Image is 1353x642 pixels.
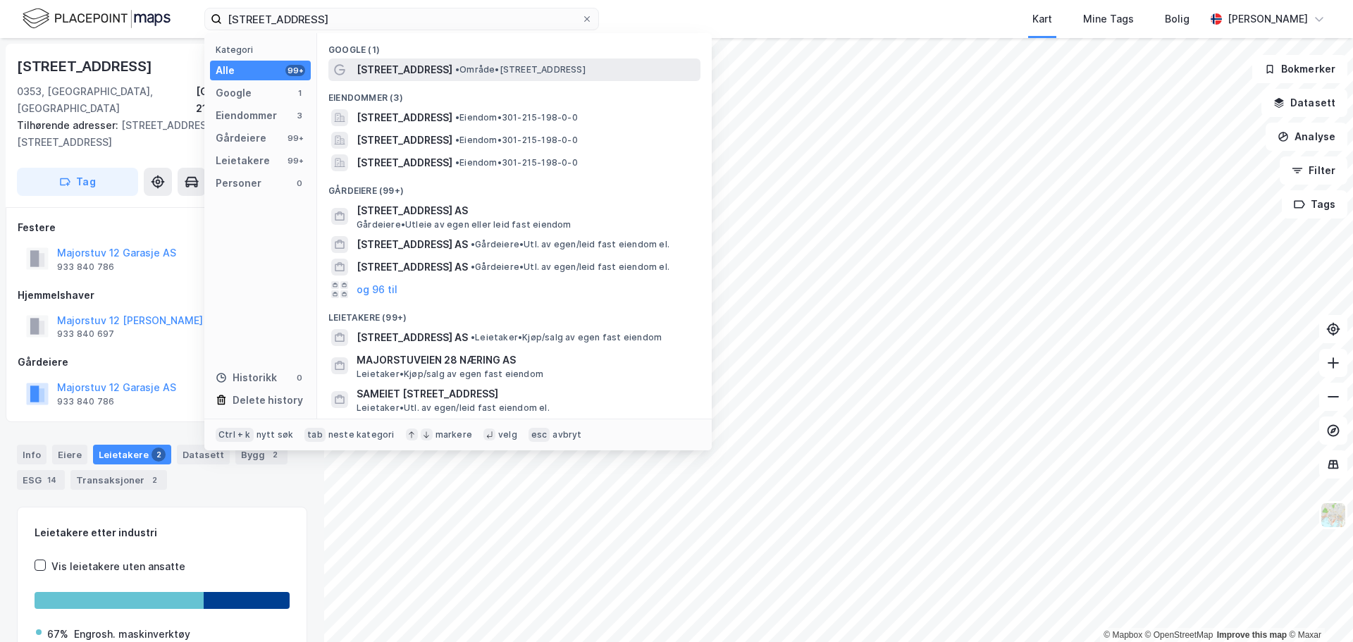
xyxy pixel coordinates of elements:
[196,83,307,117] div: [GEOGRAPHIC_DATA], 214/193
[357,154,452,171] span: [STREET_ADDRESS]
[1032,11,1052,27] div: Kart
[471,332,662,343] span: Leietaker • Kjøp/salg av egen fast eiendom
[1165,11,1190,27] div: Bolig
[455,135,578,146] span: Eiendom • 301-215-198-0-0
[1266,123,1347,151] button: Analyse
[216,369,277,386] div: Historikk
[216,428,254,442] div: Ctrl + k
[51,558,185,575] div: Vis leietakere uten ansatte
[317,81,712,106] div: Eiendommer (3)
[222,8,581,30] input: Søk på adresse, matrikkel, gårdeiere, leietakere eller personer
[357,219,572,230] span: Gårdeiere • Utleie av egen eller leid fast eiendom
[294,372,305,383] div: 0
[357,259,468,276] span: [STREET_ADDRESS] AS
[23,6,171,31] img: logo.f888ab2527a4732fd821a326f86c7f29.svg
[1145,630,1213,640] a: OpenStreetMap
[1217,630,1287,640] a: Improve this map
[17,168,138,196] button: Tag
[216,44,311,55] div: Kategori
[17,470,65,490] div: ESG
[44,473,59,487] div: 14
[357,132,452,149] span: [STREET_ADDRESS]
[35,524,290,541] div: Leietakere etter industri
[147,473,161,487] div: 2
[294,87,305,99] div: 1
[285,132,305,144] div: 99+
[70,470,167,490] div: Transaksjoner
[285,65,305,76] div: 99+
[357,369,543,380] span: Leietaker • Kjøp/salg av egen fast eiendom
[357,202,695,219] span: [STREET_ADDRESS] AS
[1280,156,1347,185] button: Filter
[57,328,114,340] div: 933 840 697
[18,287,307,304] div: Hjemmelshaver
[216,85,252,101] div: Google
[455,112,459,123] span: •
[233,392,303,409] div: Delete history
[235,445,288,464] div: Bygg
[17,445,47,464] div: Info
[357,329,468,346] span: [STREET_ADDRESS] AS
[317,301,712,326] div: Leietakere (99+)
[268,447,282,462] div: 2
[328,429,395,440] div: neste kategori
[257,429,294,440] div: nytt søk
[455,135,459,145] span: •
[455,112,578,123] span: Eiendom • 301-215-198-0-0
[471,261,669,273] span: Gårdeiere • Utl. av egen/leid fast eiendom el.
[304,428,326,442] div: tab
[1104,630,1142,640] a: Mapbox
[471,332,475,342] span: •
[294,178,305,189] div: 0
[294,110,305,121] div: 3
[1252,55,1347,83] button: Bokmerker
[216,152,270,169] div: Leietakere
[552,429,581,440] div: avbryt
[357,402,550,414] span: Leietaker • Utl. av egen/leid fast eiendom el.
[357,61,452,78] span: [STREET_ADDRESS]
[357,109,452,126] span: [STREET_ADDRESS]
[471,261,475,272] span: •
[93,445,171,464] div: Leietakere
[152,447,166,462] div: 2
[17,83,196,117] div: 0353, [GEOGRAPHIC_DATA], [GEOGRAPHIC_DATA]
[57,396,114,407] div: 933 840 786
[1283,574,1353,642] div: Kontrollprogram for chat
[17,119,121,131] span: Tilhørende adresser:
[1083,11,1134,27] div: Mine Tags
[471,239,475,249] span: •
[17,117,296,151] div: [STREET_ADDRESS], [STREET_ADDRESS]
[1282,190,1347,218] button: Tags
[177,445,230,464] div: Datasett
[1261,89,1347,117] button: Datasett
[18,354,307,371] div: Gårdeiere
[216,175,261,192] div: Personer
[455,64,459,75] span: •
[317,174,712,199] div: Gårdeiere (99+)
[52,445,87,464] div: Eiere
[455,157,459,168] span: •
[1283,574,1353,642] iframe: Chat Widget
[357,236,468,253] span: [STREET_ADDRESS] AS
[216,107,277,124] div: Eiendommer
[435,429,472,440] div: markere
[357,281,397,298] button: og 96 til
[57,261,114,273] div: 933 840 786
[18,219,307,236] div: Festere
[455,64,586,75] span: Område • [STREET_ADDRESS]
[17,55,155,78] div: [STREET_ADDRESS]
[455,157,578,168] span: Eiendom • 301-215-198-0-0
[498,429,517,440] div: velg
[471,239,669,250] span: Gårdeiere • Utl. av egen/leid fast eiendom el.
[216,130,266,147] div: Gårdeiere
[216,62,235,79] div: Alle
[317,33,712,58] div: Google (1)
[357,385,695,402] span: SAMEIET [STREET_ADDRESS]
[357,352,695,369] span: MAJORSTUVEIEN 28 NÆRING AS
[529,428,550,442] div: esc
[1228,11,1308,27] div: [PERSON_NAME]
[285,155,305,166] div: 99+
[1320,502,1347,529] img: Z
